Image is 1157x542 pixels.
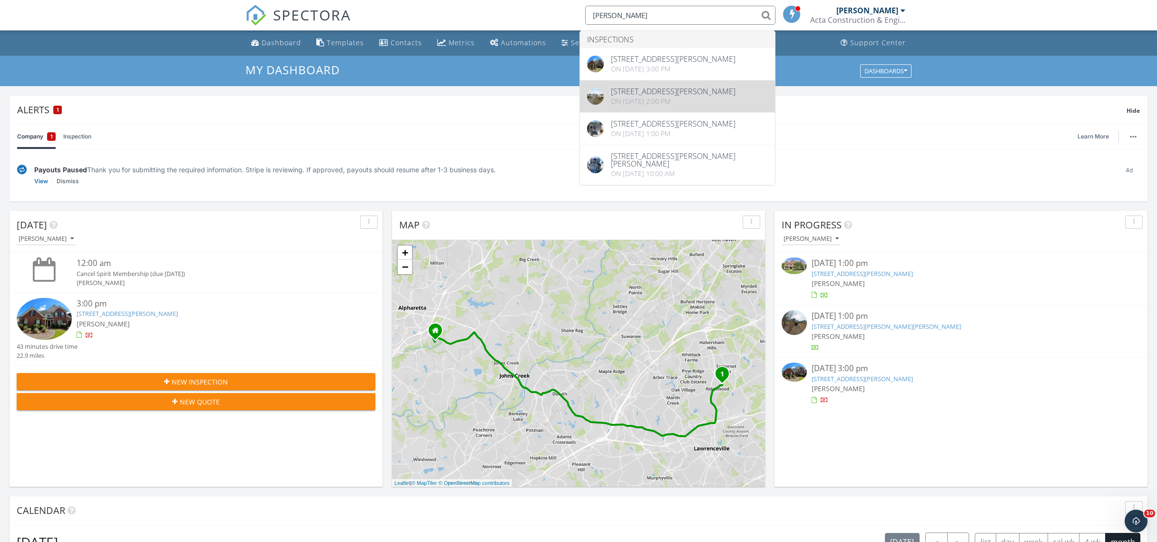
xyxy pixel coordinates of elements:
a: SPECTORA [245,13,351,33]
div: 4d [1118,165,1140,186]
a: Company [17,124,56,149]
div: Templates [327,38,364,47]
div: [STREET_ADDRESS][PERSON_NAME][PERSON_NAME] [611,152,768,168]
div: Dashboard [262,38,301,47]
a: [DATE] 3:00 pm [STREET_ADDRESS][PERSON_NAME] [PERSON_NAME] [782,363,1140,405]
span: My Dashboard [245,62,340,78]
iframe: Intercom live chat [1125,510,1147,532]
img: under-review-2fe708636b114a7f4b8d.svg [17,165,27,175]
a: Contacts [375,34,426,52]
img: 8501691%2Fcover_photos%2FY2NrOM3B9179apaKy97g%2Foriginal.8501691-1744659400545 [587,120,604,137]
img: cover.jpg [587,157,604,173]
div: [PERSON_NAME] [77,278,346,287]
div: Contacts [391,38,422,47]
a: [STREET_ADDRESS][PERSON_NAME][PERSON_NAME] [812,322,961,331]
a: Learn More [1078,132,1115,141]
span: Map [399,218,420,231]
img: 9575784%2Fcover_photos%2FEfTfhQgYw1NVTCkWyVzg%2Fsmall.jpg [782,363,807,382]
div: 12:00 am [77,257,346,269]
i: 1 [720,371,724,378]
a: Settings [558,34,603,52]
a: [STREET_ADDRESS][PERSON_NAME] [812,374,913,383]
a: © MapTiler [412,480,437,486]
a: Inspection [63,124,91,149]
div: Thank you for submitting the required information. Stripe is reviewing. If approved, payouts shou... [34,165,1111,175]
div: 989 Park Knoll Ct NE, Lawrenceville, GA 30043 [722,374,728,379]
div: [PERSON_NAME] [19,236,74,242]
a: 3:00 pm [STREET_ADDRESS][PERSON_NAME] [PERSON_NAME] 43 minutes drive time 22.9 miles [17,298,375,361]
div: On [DATE] 1:00 pm [611,130,735,138]
span: Payouts Paused [34,166,87,174]
a: View [34,177,48,186]
span: 1 [57,107,59,113]
a: Automations (Basic) [486,34,550,52]
a: Zoom out [398,260,412,274]
a: Templates [313,34,368,52]
div: Automations [501,38,546,47]
div: 22.9 miles [17,351,78,360]
a: © OpenStreetMap contributors [439,480,510,486]
span: [PERSON_NAME] [812,279,865,288]
div: 43 minutes drive time [17,342,78,351]
div: [STREET_ADDRESS][PERSON_NAME] [611,120,735,128]
button: [PERSON_NAME] [782,233,841,246]
div: On [DATE] 2:00 pm [611,98,735,105]
div: On [DATE] 3:00 pm [611,65,735,73]
img: streetview [587,88,604,105]
span: Hide [1127,107,1140,115]
img: The Best Home Inspection Software - Spectora [245,5,266,26]
div: Settings [571,38,599,47]
button: [PERSON_NAME] [17,233,76,246]
a: Dashboard [247,34,305,52]
span: [DATE] [17,218,47,231]
div: | [392,479,512,487]
span: [PERSON_NAME] [812,332,865,341]
a: Support Center [837,34,910,52]
a: [DATE] 1:00 pm [STREET_ADDRESS][PERSON_NAME] [PERSON_NAME] [782,257,1140,300]
a: [STREET_ADDRESS][PERSON_NAME] On [DATE] 3:00 pm [580,48,775,80]
button: New Quote [17,393,375,410]
a: Zoom in [398,246,412,260]
img: streetview [782,310,807,335]
img: 9520552%2Fcover_photos%2F3Bm9Wz4JTV2cIRqJxnw3%2Fsmall.webp [782,257,807,274]
span: In Progress [782,218,842,231]
a: [DATE] 1:00 pm [STREET_ADDRESS][PERSON_NAME][PERSON_NAME] [PERSON_NAME] [782,310,1140,353]
button: Dashboards [860,64,912,78]
a: [STREET_ADDRESS][PERSON_NAME] On [DATE] 1:00 pm [580,113,775,145]
div: Acta Construction & Engineering, LLC [810,15,905,25]
div: [PERSON_NAME] [836,6,898,15]
a: [STREET_ADDRESS][PERSON_NAME] On [DATE] 2:00 pm [580,80,775,112]
div: [DATE] 3:00 pm [812,363,1110,374]
div: [STREET_ADDRESS][PERSON_NAME] [611,88,735,95]
input: Search everything... [585,6,775,25]
a: [STREET_ADDRESS][PERSON_NAME] [77,309,178,318]
li: Inspections [580,31,775,48]
span: 10 [1144,510,1155,517]
img: 9575784%2Fcover_photos%2FEfTfhQgYw1NVTCkWyVzg%2Fsmall.jpg [17,298,72,340]
div: [STREET_ADDRESS][PERSON_NAME] [611,55,735,63]
div: On [DATE] 10:00 am [611,170,768,177]
span: [PERSON_NAME] [812,384,865,393]
span: New Inspection [172,377,228,387]
img: ellipsis-632cfdd7c38ec3a7d453.svg [1130,136,1137,138]
span: [PERSON_NAME] [77,319,130,328]
a: Dismiss [57,177,79,186]
a: Metrics [433,34,479,52]
div: 1110 Seale Drive, Alpharetta GA 30022 [435,330,441,336]
div: Metrics [449,38,475,47]
button: New Inspection [17,373,375,390]
img: 9575784%2Fcover_photos%2FEfTfhQgYw1NVTCkWyVzg%2Foriginal.jpg [587,56,604,72]
div: Dashboards [864,68,907,74]
a: [STREET_ADDRESS][PERSON_NAME] [812,269,913,278]
div: [DATE] 1:00 pm [812,310,1110,322]
div: Alerts [17,103,1127,116]
span: New Quote [180,397,220,407]
div: Cancel Spirit Membership (due [DATE]) [77,269,346,278]
div: 3:00 pm [77,298,346,310]
a: Leaflet [394,480,410,486]
span: SPECTORA [273,5,351,25]
span: 1 [50,132,53,141]
div: Support Center [850,38,906,47]
div: [DATE] 1:00 pm [812,257,1110,269]
span: Calendar [17,504,65,517]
